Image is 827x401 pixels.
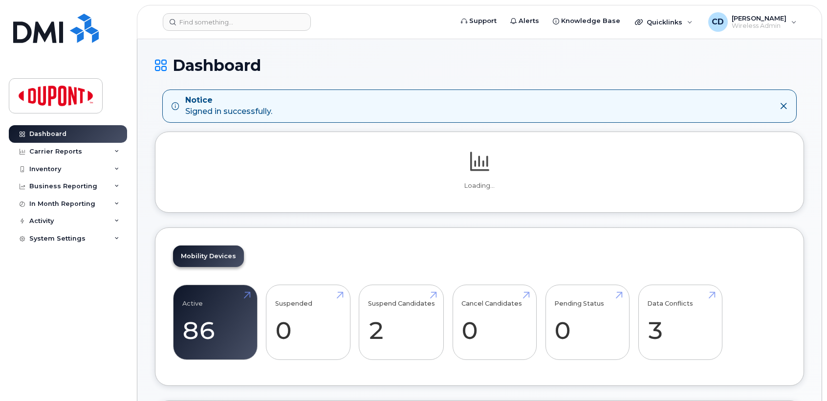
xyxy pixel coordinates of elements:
[275,290,341,355] a: Suspended 0
[554,290,620,355] a: Pending Status 0
[155,57,804,74] h1: Dashboard
[647,290,713,355] a: Data Conflicts 3
[185,95,272,106] strong: Notice
[461,290,527,355] a: Cancel Candidates 0
[173,245,244,267] a: Mobility Devices
[173,181,786,190] p: Loading...
[368,290,435,355] a: Suspend Candidates 2
[185,95,272,117] div: Signed in successfully.
[182,290,248,355] a: Active 86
